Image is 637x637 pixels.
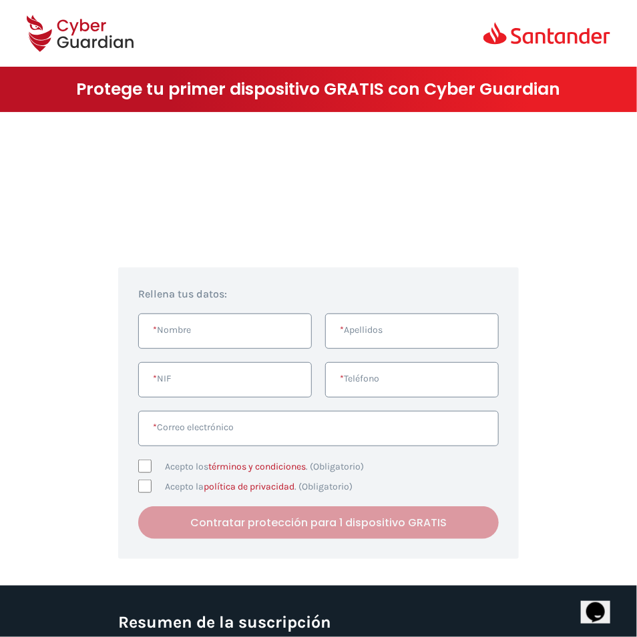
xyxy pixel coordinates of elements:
button: Contratar protección para 1 dispositivo GRATIS [138,506,499,539]
h1: Crea tu negocio y hazlo crecer sin olvidar su protección [118,139,519,189]
label: Acepto la . (Obligatorio) [165,481,499,492]
h3: Resumen de la suscripción [118,612,519,632]
a: política de privacidad [204,481,294,492]
p: Gracias a la puedes contratar Cyber Guardian para proteger 1 dispositivo GRATIS el primer año. [118,203,519,228]
input: Introduce un número de teléfono válido. [325,362,499,398]
p: ¡Aprovecha esta oportunidad! [118,241,519,254]
label: Acepto los . (Obligatorio) [165,461,499,472]
iframe: chat widget [581,584,624,624]
strong: Campaña Emprende [PERSON_NAME][GEOGRAPHIC_DATA] [184,203,476,215]
a: términos y condiciones [208,461,306,472]
h4: Rellena tus datos: [138,287,499,300]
